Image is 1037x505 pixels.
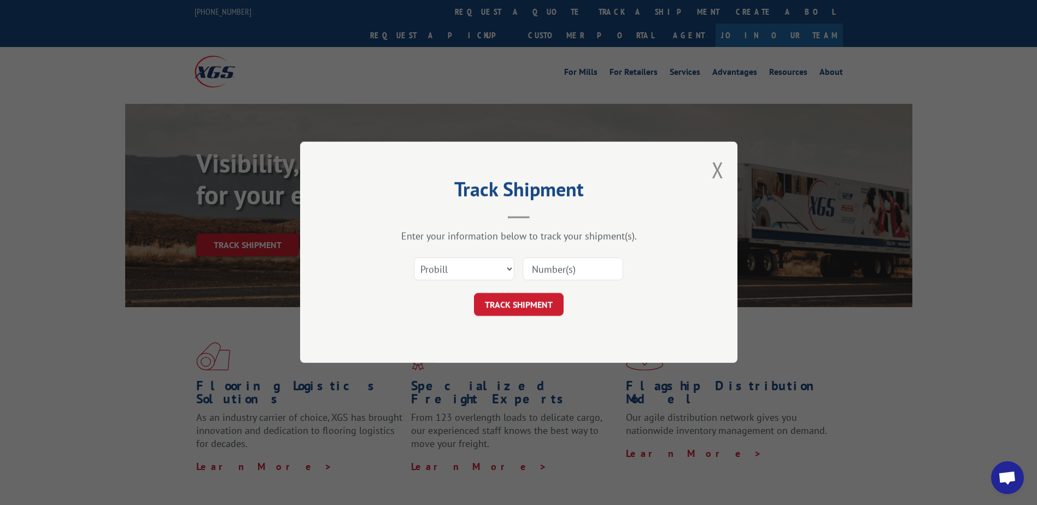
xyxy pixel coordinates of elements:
div: Enter your information below to track your shipment(s). [355,230,683,243]
a: Open chat [991,461,1024,494]
input: Number(s) [523,258,623,281]
button: Close modal [712,155,724,184]
button: TRACK SHIPMENT [474,293,564,316]
h2: Track Shipment [355,181,683,202]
